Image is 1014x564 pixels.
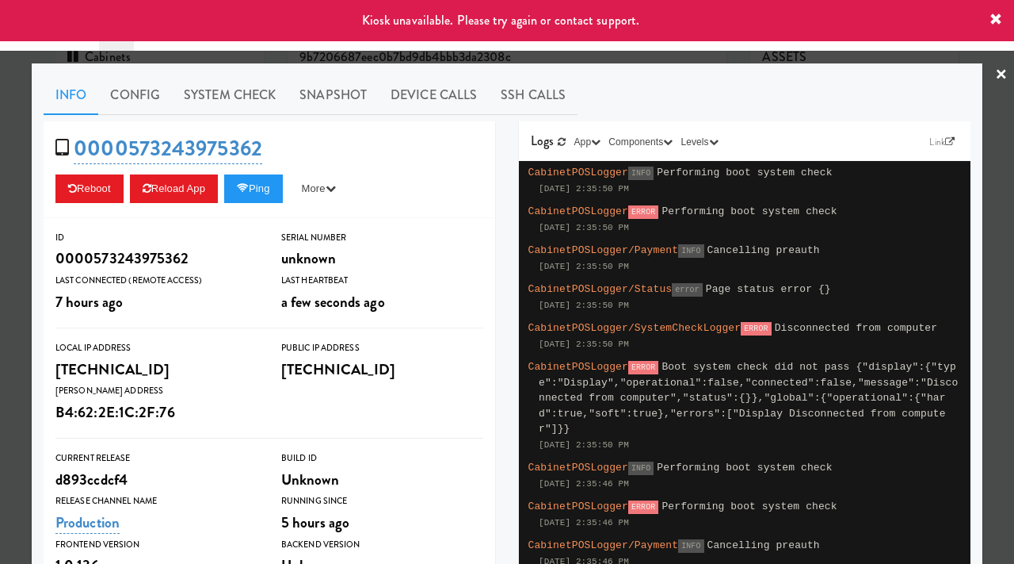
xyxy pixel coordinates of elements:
span: CabinetPOSLogger [528,462,628,474]
div: Local IP Address [55,340,257,356]
span: INFO [628,167,654,180]
div: 0000573243975362 [55,245,257,272]
span: 7 hours ago [55,291,123,313]
a: System Check [172,75,288,115]
span: error [672,283,703,297]
span: Performing boot system check [657,462,832,474]
a: Config [98,75,172,115]
a: Link [925,134,959,150]
span: Logs [531,132,554,150]
div: Frontend Version [55,537,257,553]
span: CabinetPOSLogger/Status [528,283,673,295]
button: Components [604,134,677,150]
div: Last Connected (Remote Access) [55,273,257,289]
div: Serial Number [281,230,483,246]
span: [DATE] 2:35:46 PM [539,518,629,528]
div: Running Since [281,493,483,509]
span: INFO [628,462,654,475]
span: INFO [678,539,703,553]
a: Production [55,512,120,534]
span: [DATE] 2:35:50 PM [539,184,629,194]
button: More [289,175,349,203]
span: Performing boot system check [657,167,832,178]
span: CabinetPOSLogger [528,205,628,217]
a: Info [44,75,98,115]
span: [DATE] 2:35:46 PM [539,479,629,489]
span: Kiosk unavailable. Please try again or contact support. [362,11,640,29]
span: CabinetPOSLogger [528,501,628,512]
a: SSH Calls [489,75,578,115]
button: Reload App [130,175,218,203]
div: Public IP Address [281,340,483,356]
span: ERROR [628,361,659,374]
div: B4:62:2E:1C:2F:76 [55,399,257,426]
span: a few seconds ago [281,291,385,313]
span: [DATE] 2:35:50 PM [539,440,629,450]
button: Reboot [55,175,124,203]
div: d893ccdcf4 [55,466,257,493]
span: 5 hours ago [281,512,349,533]
div: Backend Version [281,537,483,553]
a: 0000573243975362 [74,133,262,164]
span: [DATE] 2:35:50 PM [539,340,629,349]
span: CabinetPOSLogger/Payment [528,244,679,256]
div: [TECHNICAL_ID] [55,356,257,383]
span: CabinetPOSLogger/SystemCheckLogger [528,322,741,334]
span: [DATE] 2:35:50 PM [539,223,629,232]
div: ID [55,230,257,246]
span: CabinetPOSLogger/Payment [528,539,679,551]
span: ERROR [628,205,659,219]
span: Disconnected from computer [775,322,937,334]
button: Ping [224,175,283,203]
button: App [570,134,605,150]
button: Levels [677,134,722,150]
div: Build Id [281,451,483,466]
span: ERROR [628,501,659,514]
span: CabinetPOSLogger [528,167,628,178]
span: CabinetPOSLogger [528,361,628,373]
a: Device Calls [379,75,489,115]
div: Current Release [55,451,257,466]
span: [DATE] 2:35:50 PM [539,262,629,271]
span: Page status error {} [706,283,831,295]
div: Release Channel Name [55,493,257,509]
div: Last Heartbeat [281,273,483,289]
span: [DATE] 2:35:50 PM [539,301,629,310]
div: [TECHNICAL_ID] [281,356,483,383]
span: Performing boot system check [661,205,837,217]
span: Cancelling preauth [707,539,820,551]
div: Unknown [281,466,483,493]
span: Cancelling preauth [707,244,820,256]
a: Snapshot [288,75,379,115]
span: INFO [678,244,703,258]
a: × [995,51,1008,100]
span: Boot system check did not pass {"display":{"type":"Display","operational":false,"connected":false... [539,361,958,435]
span: Performing boot system check [661,501,837,512]
div: [PERSON_NAME] Address [55,383,257,399]
div: unknown [281,245,483,272]
span: ERROR [741,322,772,336]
